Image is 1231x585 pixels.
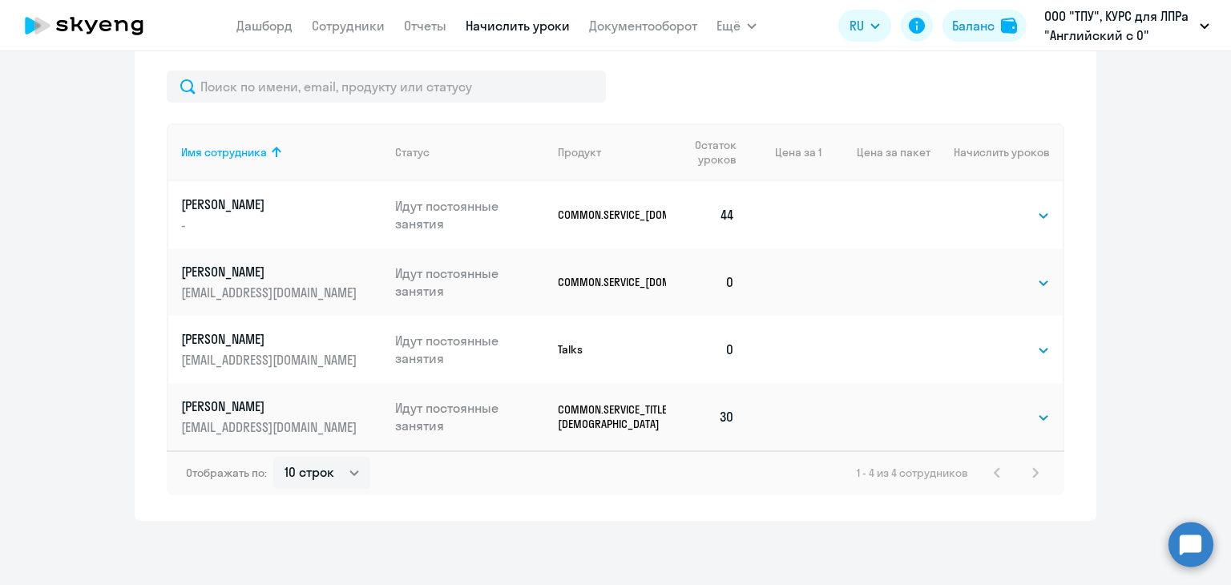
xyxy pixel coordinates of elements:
div: Статус [395,145,430,159]
td: 30 [666,383,748,450]
p: COMMON.SERVICE_[DOMAIN_NAME]_COURSE_KIDS_ENGLISH_JUNIOR [558,275,666,289]
td: 44 [666,181,748,248]
button: Балансbalance [942,10,1027,42]
img: balance [1001,18,1017,34]
p: Идут постоянные занятия [395,197,546,232]
a: [PERSON_NAME]- [181,196,382,234]
a: Сотрудники [312,18,385,34]
a: Отчеты [404,18,446,34]
span: 1 - 4 из 4 сотрудников [857,466,968,480]
div: Имя сотрудника [181,145,267,159]
p: Идут постоянные занятия [395,399,546,434]
div: Остаток уроков [679,138,748,167]
a: Дашборд [236,18,293,34]
button: Ещё [716,10,757,42]
td: 0 [666,248,748,316]
p: [EMAIL_ADDRESS][DOMAIN_NAME] [181,284,361,301]
th: Цена за пакет [821,123,930,181]
p: COMMON.SERVICE_TITLE.LONG.[DEMOGRAPHIC_DATA] [558,402,666,431]
p: Идут постоянные занятия [395,264,546,300]
p: [EMAIL_ADDRESS][DOMAIN_NAME] [181,418,361,436]
div: Имя сотрудника [181,145,382,159]
span: Остаток уроков [679,138,736,167]
p: [PERSON_NAME] [181,330,361,348]
div: Баланс [952,16,995,35]
div: Статус [395,145,546,159]
p: [PERSON_NAME] [181,397,361,415]
div: Продукт [558,145,601,159]
th: Начислить уроков [930,123,1063,181]
span: RU [850,16,864,35]
p: - [181,216,361,234]
input: Поиск по имени, email, продукту или статусу [167,71,606,103]
p: Идут постоянные занятия [395,332,546,367]
p: [PERSON_NAME] [181,263,361,280]
a: Документооборот [589,18,697,34]
a: [PERSON_NAME][EMAIL_ADDRESS][DOMAIN_NAME] [181,263,382,301]
span: Ещё [716,16,741,35]
p: COMMON.SERVICE_[DOMAIN_NAME]_COURSE_KIDS_ENGLISH_JUNIOR [558,208,666,222]
p: ООО "ТПУ", КУРС для ЛПРа "Английский с 0" [1044,6,1193,45]
th: Цена за 1 [748,123,821,181]
p: [EMAIL_ADDRESS][DOMAIN_NAME] [181,351,361,369]
a: Начислить уроки [466,18,570,34]
a: [PERSON_NAME][EMAIL_ADDRESS][DOMAIN_NAME] [181,397,382,436]
p: Talks [558,342,666,357]
button: RU [838,10,891,42]
button: ООО "ТПУ", КУРС для ЛПРа "Английский с 0" [1036,6,1217,45]
td: 0 [666,316,748,383]
a: [PERSON_NAME][EMAIL_ADDRESS][DOMAIN_NAME] [181,330,382,369]
div: Продукт [558,145,666,159]
span: Отображать по: [186,466,267,480]
p: [PERSON_NAME] [181,196,361,213]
